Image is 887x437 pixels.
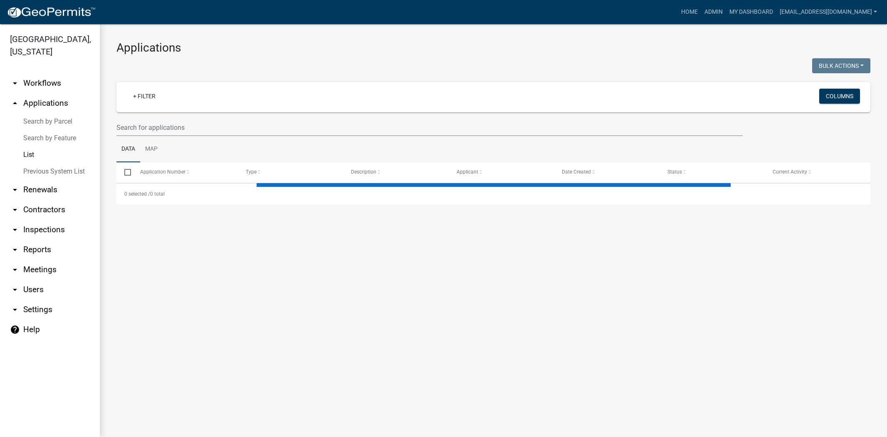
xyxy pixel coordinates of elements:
[10,78,20,88] i: arrow_drop_down
[10,185,20,195] i: arrow_drop_down
[140,136,163,163] a: Map
[819,89,860,104] button: Columns
[126,89,162,104] a: + Filter
[678,4,701,20] a: Home
[351,169,377,175] span: Description
[238,162,343,182] datatable-header-cell: Type
[562,169,591,175] span: Date Created
[765,162,870,182] datatable-header-cell: Current Activity
[701,4,726,20] a: Admin
[10,325,20,335] i: help
[667,169,682,175] span: Status
[116,41,870,55] h3: Applications
[343,162,449,182] datatable-header-cell: Description
[10,265,20,275] i: arrow_drop_down
[726,4,776,20] a: My Dashboard
[10,305,20,315] i: arrow_drop_down
[457,169,478,175] span: Applicant
[116,162,132,182] datatable-header-cell: Select
[116,119,743,136] input: Search for applications
[10,98,20,108] i: arrow_drop_up
[246,169,257,175] span: Type
[10,225,20,235] i: arrow_drop_down
[10,245,20,255] i: arrow_drop_down
[776,4,880,20] a: [EMAIL_ADDRESS][DOMAIN_NAME]
[554,162,660,182] datatable-header-cell: Date Created
[10,205,20,215] i: arrow_drop_down
[141,169,186,175] span: Application Number
[449,162,554,182] datatable-header-cell: Applicant
[116,136,140,163] a: Data
[812,58,870,73] button: Bulk Actions
[660,162,765,182] datatable-header-cell: Status
[10,285,20,295] i: arrow_drop_down
[132,162,238,182] datatable-header-cell: Application Number
[773,169,808,175] span: Current Activity
[124,191,150,197] span: 0 selected /
[116,184,870,204] div: 0 total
